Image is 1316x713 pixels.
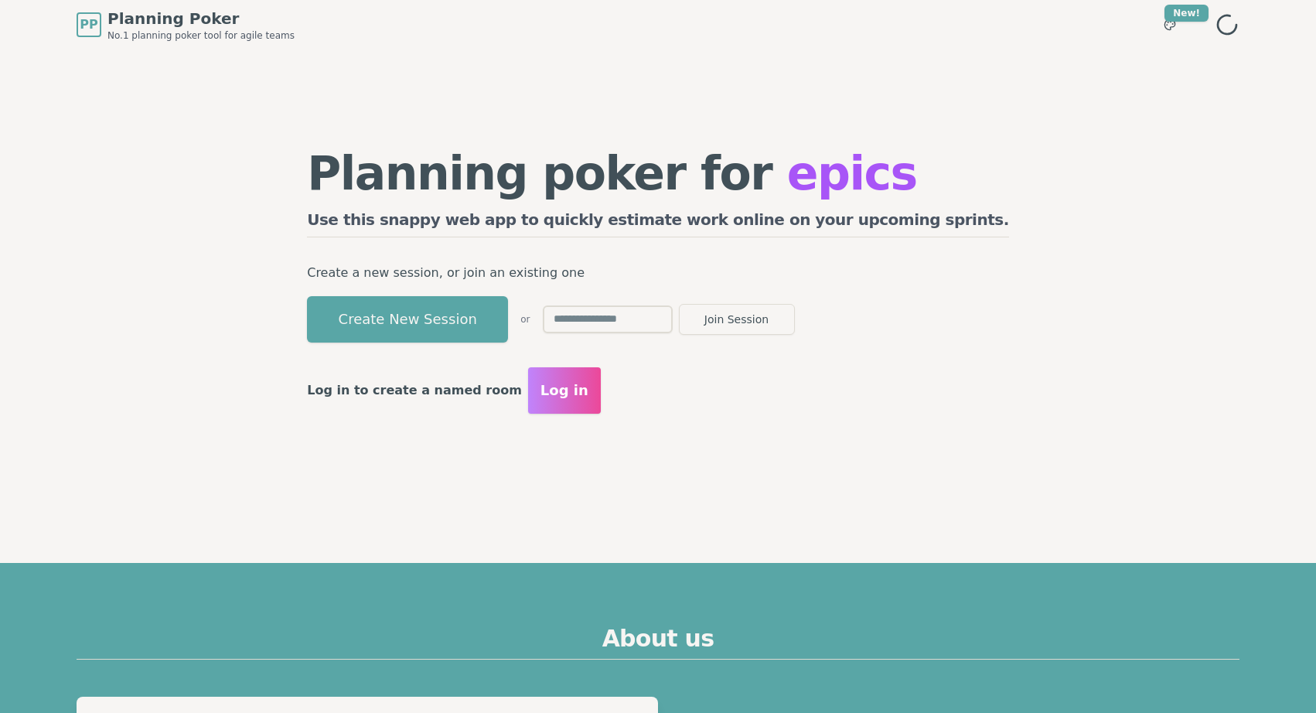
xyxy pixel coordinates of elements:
[1164,5,1209,22] div: New!
[80,15,97,34] span: PP
[307,262,1009,284] p: Create a new session, or join an existing one
[540,380,588,401] span: Log in
[307,150,1009,196] h1: Planning poker for
[307,296,508,343] button: Create New Session
[787,146,917,200] span: epics
[77,625,1239,660] h2: About us
[307,380,522,401] p: Log in to create a named room
[520,313,530,326] span: or
[679,304,795,335] button: Join Session
[107,8,295,29] span: Planning Poker
[107,29,295,42] span: No.1 planning poker tool for agile teams
[77,8,295,42] a: PPPlanning PokerNo.1 planning poker tool for agile teams
[528,367,601,414] button: Log in
[307,209,1009,237] h2: Use this snappy web app to quickly estimate work online on your upcoming sprints.
[1156,11,1184,39] button: New!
